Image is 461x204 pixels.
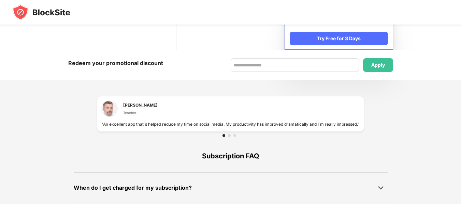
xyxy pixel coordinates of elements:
[123,110,158,115] div: Teacher
[68,58,163,68] div: Redeem your promotional discount
[74,140,388,172] div: Subscription FAQ
[101,121,360,127] div: "An excellent app that`s helped reduce my time on social media. My productivity has improved dram...
[371,62,385,68] div: Apply
[290,32,388,45] div: Try Free for 3 Days
[123,102,158,108] div: [PERSON_NAME]
[74,183,192,193] div: When do I get charged for my subscription?
[101,100,118,117] img: testimonial-1.jpg
[12,4,70,20] img: blocksite-icon-black.svg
